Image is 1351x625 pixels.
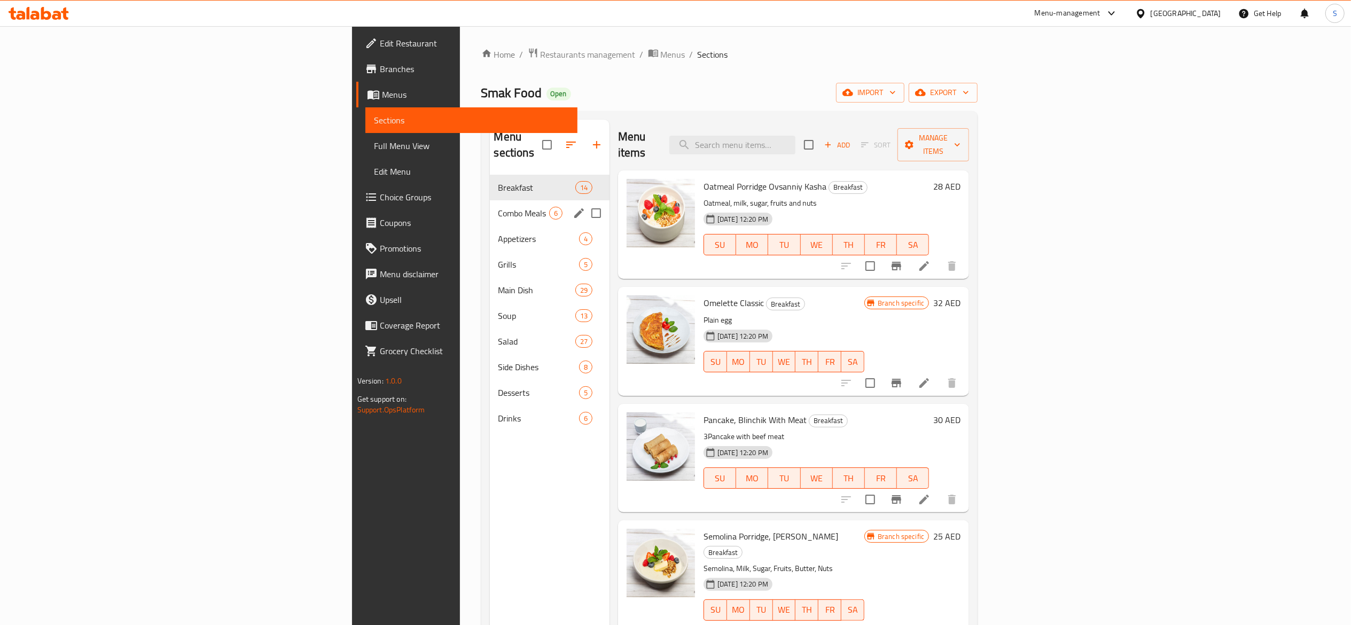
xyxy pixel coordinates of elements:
[704,528,838,544] span: Semolina Porridge, [PERSON_NAME]
[575,309,592,322] div: items
[731,602,746,618] span: MO
[356,30,577,56] a: Edit Restaurant
[773,351,796,372] button: WE
[356,56,577,82] a: Branches
[669,136,795,154] input: search
[690,48,693,61] li: /
[704,546,742,559] span: Breakfast
[704,599,727,621] button: SU
[356,312,577,338] a: Coverage Report
[385,374,402,388] span: 1.0.0
[736,467,768,489] button: MO
[777,354,792,370] span: WE
[356,82,577,107] a: Menus
[490,200,610,226] div: Combo Meals6edit
[800,602,814,618] span: TH
[736,234,768,255] button: MO
[773,599,796,621] button: WE
[805,237,829,253] span: WE
[704,467,736,489] button: SU
[906,131,960,158] span: Manage items
[768,467,800,489] button: TU
[713,331,772,341] span: [DATE] 12:20 PM
[704,178,826,194] span: Oatmeal Porridge Ovsanniy Kasha
[704,430,929,443] p: 3Pancake with beef meat
[823,602,837,618] span: FR
[795,351,818,372] button: TH
[918,493,931,506] a: Edit menu item
[579,412,592,425] div: items
[846,602,860,618] span: SA
[640,48,644,61] li: /
[846,354,860,370] span: SA
[704,412,807,428] span: Pancake, Blinchik With Meat
[833,467,865,489] button: TH
[576,183,592,193] span: 14
[884,253,909,279] button: Branch-specific-item
[939,370,965,396] button: delete
[865,234,897,255] button: FR
[897,467,929,489] button: SA
[380,37,569,50] span: Edit Restaurant
[648,48,685,61] a: Menus
[713,448,772,458] span: [DATE] 12:20 PM
[727,599,750,621] button: MO
[933,529,960,544] h6: 25 AED
[498,309,575,322] div: Soup
[933,179,960,194] h6: 28 AED
[708,237,732,253] span: SU
[541,48,636,61] span: Restaurants management
[829,181,868,194] div: Breakfast
[837,471,861,486] span: TH
[1333,7,1337,19] span: S
[490,226,610,252] div: Appetizers4
[579,232,592,245] div: items
[704,234,736,255] button: SU
[713,579,772,589] span: [DATE] 12:20 PM
[498,386,579,399] span: Desserts
[374,165,569,178] span: Edit Menu
[490,303,610,329] div: Soup13
[575,284,592,296] div: items
[818,599,841,621] button: FR
[380,216,569,229] span: Coupons
[498,284,575,296] div: Main Dish
[869,237,893,253] span: FR
[571,205,587,221] button: edit
[580,234,592,244] span: 4
[918,260,931,272] a: Edit menu item
[768,234,800,255] button: TU
[795,599,818,621] button: TH
[550,208,562,218] span: 6
[845,86,896,99] span: import
[365,159,577,184] a: Edit Menu
[798,134,820,156] span: Select section
[661,48,685,61] span: Menus
[859,488,881,511] span: Select to update
[939,487,965,512] button: delete
[575,335,592,348] div: items
[481,48,978,61] nav: breadcrumb
[772,471,796,486] span: TU
[357,403,425,417] a: Support.OpsPlatform
[374,139,569,152] span: Full Menu View
[356,210,577,236] a: Coupons
[579,386,592,399] div: items
[750,351,773,372] button: TU
[356,338,577,364] a: Grocery Checklist
[365,107,577,133] a: Sections
[498,207,549,220] span: Combo Meals
[704,295,764,311] span: Omelette Classic
[490,175,610,200] div: Breakfast14
[708,602,723,618] span: SU
[708,471,732,486] span: SU
[800,354,814,370] span: TH
[909,83,978,103] button: export
[859,372,881,394] span: Select to update
[356,261,577,287] a: Menu disclaimer
[498,258,579,271] div: Grills
[357,374,384,388] span: Version:
[801,234,833,255] button: WE
[704,546,743,559] div: Breakfast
